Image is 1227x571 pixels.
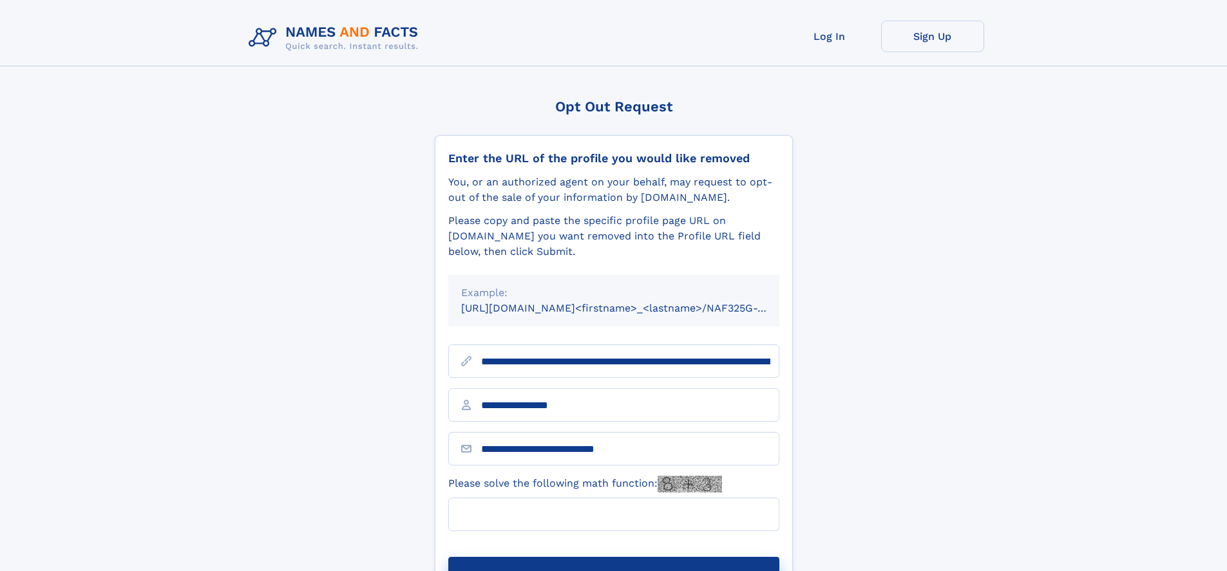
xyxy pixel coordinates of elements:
a: Sign Up [881,21,984,52]
div: Example: [461,285,766,301]
div: Opt Out Request [435,98,793,115]
small: [URL][DOMAIN_NAME]<firstname>_<lastname>/NAF325G-xxxxxxxx [461,302,804,314]
img: Logo Names and Facts [243,21,429,55]
div: Please copy and paste the specific profile page URL on [DOMAIN_NAME] you want removed into the Pr... [448,213,779,259]
a: Log In [778,21,881,52]
div: You, or an authorized agent on your behalf, may request to opt-out of the sale of your informatio... [448,174,779,205]
div: Enter the URL of the profile you would like removed [448,151,779,165]
label: Please solve the following math function: [448,476,722,492]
